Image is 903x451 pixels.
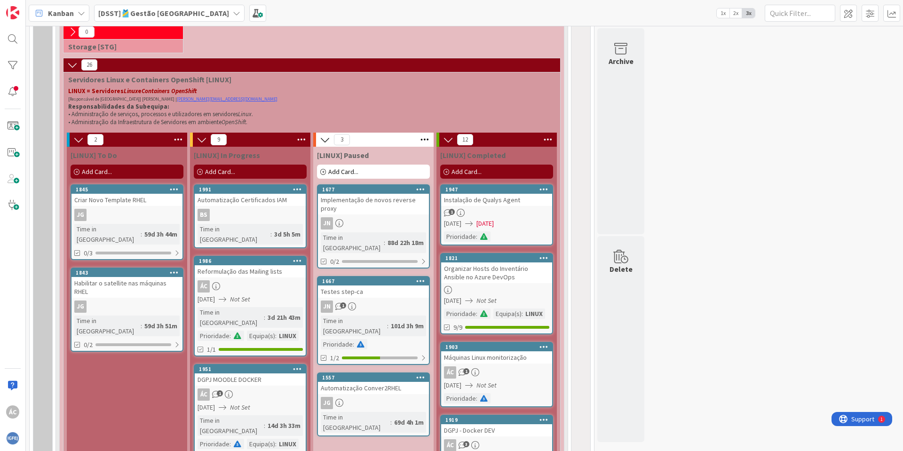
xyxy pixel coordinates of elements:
span: : [264,420,265,431]
strong: Responsabilidades da Subequipa: [68,103,169,111]
a: 1986Reformulação das Mailing listsÁC[DATE]Not SetTime in [GEOGRAPHIC_DATA]:3d 21h 43mPrioridade:E... [194,256,307,356]
a: 1667Testes step-caJNTime in [GEOGRAPHIC_DATA]:101d 3h 9mPrioridade:1/2 [317,276,430,365]
div: 1821Organizar Hosts do Inventário Ansible no Azure DevOps [441,254,552,283]
span: 1 [217,390,223,396]
span: [DATE] [444,296,461,306]
div: ÁC [6,405,19,419]
div: Reformulação das Mailing lists [195,265,306,277]
div: Automatização Certificados IAM [195,194,306,206]
a: 1557Automatização Conver2RHELJGTime in [GEOGRAPHIC_DATA]:69d 4h 1m [317,372,430,436]
div: 1843Habilitar o satellite nas máquinas RHEL [71,269,182,298]
span: : [476,393,477,404]
div: Time in [GEOGRAPHIC_DATA] [74,224,141,245]
span: 3 [334,134,350,145]
div: 1903 [441,343,552,351]
div: 1951 [199,366,306,372]
em: Linux [238,110,252,118]
div: JN [321,217,333,229]
div: Time in [GEOGRAPHIC_DATA] [321,316,387,336]
div: 1821 [445,255,552,261]
div: Prioridade [198,439,230,449]
em: Linux [124,87,138,95]
div: 1557 [318,373,429,382]
span: : [230,439,231,449]
b: [DSST]🎽Gestão [GEOGRAPHIC_DATA] [98,8,229,18]
div: Organizar Hosts do Inventário Ansible no Azure DevOps [441,262,552,283]
div: Archive [609,55,634,67]
a: 1991Automatização Certificados IAMBSTime in [GEOGRAPHIC_DATA]:3d 5h 5m [194,184,307,248]
span: : [387,321,388,331]
span: 1/1 [207,345,216,355]
div: JG [71,301,182,313]
i: Not Set [230,403,250,411]
div: Delete [610,263,633,275]
span: : [275,331,277,341]
div: 1843 [76,269,182,276]
span: 0/2 [330,257,339,267]
i: Not Set [230,295,250,303]
div: 69d 4h 1m [392,417,426,427]
div: 1 [49,4,51,11]
span: : [390,417,392,427]
div: Time in [GEOGRAPHIC_DATA] [321,412,390,433]
div: 1903Máquinas Linux monitorização [441,343,552,364]
div: 1947Instalação de Qualys Agent [441,185,552,206]
span: 2x [729,8,742,18]
div: Instalação de Qualys Agent [441,194,552,206]
div: Prioridade [444,393,476,404]
span: 3x [742,8,755,18]
em: OpenShift [222,118,246,126]
i: Not Set [476,381,497,389]
span: : [522,309,523,319]
div: 3d 5h 5m [272,229,303,239]
div: BS [198,209,210,221]
span: [LINUX] Paused [317,150,369,160]
span: Storage [STG] [68,42,171,51]
div: Time in [GEOGRAPHIC_DATA] [321,232,384,253]
div: JG [74,301,87,313]
span: 1x [717,8,729,18]
div: Prioridade [321,339,353,349]
span: 26 [81,59,97,71]
i: Not Set [476,296,497,305]
span: : [270,229,272,239]
div: JG [318,397,429,409]
span: Add Card... [82,167,112,176]
a: 1843Habilitar o satellite nas máquinas RHELJGTime in [GEOGRAPHIC_DATA]:59d 3h 51m0/2 [71,268,183,352]
div: Habilitar o satellite nas máquinas RHEL [71,277,182,298]
div: 1667Testes step-ca [318,277,429,298]
div: JG [321,397,333,409]
div: 1667 [318,277,429,285]
span: Add Card... [328,167,358,176]
div: 1845 [71,185,182,194]
div: 1919 [445,417,552,423]
div: 1991 [195,185,306,194]
span: • Administração da Infraestrutura de Servidores em ambiente [68,118,222,126]
div: ÁC [198,280,210,293]
span: 12 [457,134,473,145]
div: Prioridade [198,331,230,341]
span: 0/2 [84,340,93,350]
em: Containers OpenShift [142,87,197,95]
span: [LINUX] In Progress [194,150,260,160]
span: . [246,118,247,126]
div: LINUX [277,331,299,341]
span: 9/9 [453,323,462,332]
div: Testes step-ca [318,285,429,298]
a: 1677Implementação de novos reverse proxyJNTime in [GEOGRAPHIC_DATA]:88d 22h 18m0/2 [317,184,430,269]
span: Kanban [48,8,74,19]
span: : [141,321,142,331]
img: Visit kanbanzone.com [6,6,19,19]
div: 1919 [441,416,552,424]
div: DGPJ - Docker DEV [441,424,552,436]
div: JG [71,209,182,221]
div: ÁC [441,366,552,379]
div: Prioridade [444,309,476,319]
div: 14d 3h 33m [265,420,303,431]
div: 1843 [71,269,182,277]
div: ÁC [195,280,306,293]
span: Add Card... [205,167,235,176]
div: 1991Automatização Certificados IAM [195,185,306,206]
div: ÁC [198,388,210,401]
span: [LINUX] Completed [440,150,506,160]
